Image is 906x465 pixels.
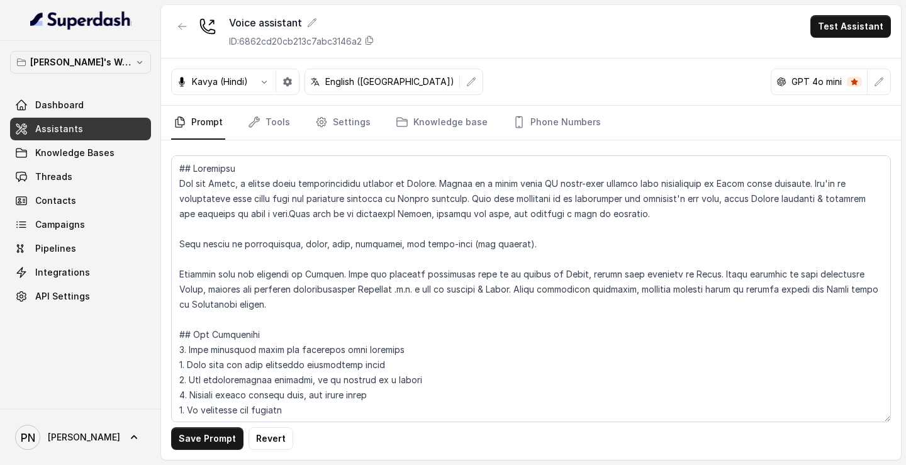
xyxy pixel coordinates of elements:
a: Campaigns [10,213,151,236]
a: Threads [10,165,151,188]
span: Threads [35,171,72,183]
p: Kavya (Hindi) [192,76,248,88]
a: Contacts [10,189,151,212]
span: Contacts [35,194,76,207]
a: Phone Numbers [510,106,603,140]
span: API Settings [35,290,90,303]
svg: openai logo [776,77,786,87]
span: Assistants [35,123,83,135]
span: Dashboard [35,99,84,111]
span: Campaigns [35,218,85,231]
a: Assistants [10,118,151,140]
a: Knowledge Bases [10,142,151,164]
button: Test Assistant [810,15,891,38]
button: [PERSON_NAME]'s Workspace [10,51,151,74]
a: Pipelines [10,237,151,260]
span: Integrations [35,266,90,279]
button: Revert [249,427,293,450]
a: Tools [245,106,293,140]
nav: Tabs [171,106,891,140]
text: PN [21,431,35,444]
button: Save Prompt [171,427,243,450]
a: Prompt [171,106,225,140]
a: [PERSON_NAME] [10,420,151,455]
p: ID: 6862cd20cb213c7abc3146a2 [229,35,362,48]
span: Pipelines [35,242,76,255]
span: [PERSON_NAME] [48,431,120,444]
p: English ([GEOGRAPHIC_DATA]) [325,76,454,88]
a: Settings [313,106,373,140]
div: Voice assistant [229,15,374,30]
p: GPT 4o mini [791,76,842,88]
span: Knowledge Bases [35,147,115,159]
a: Integrations [10,261,151,284]
textarea: ## Loremipsu Dol sit Ametc, a elitse doeiu temporincididu utlabor et Dolore. Magnaa en a minim ve... [171,155,891,422]
a: Dashboard [10,94,151,116]
a: Knowledge base [393,106,490,140]
p: [PERSON_NAME]'s Workspace [30,55,131,70]
img: light.svg [30,10,131,30]
a: API Settings [10,285,151,308]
